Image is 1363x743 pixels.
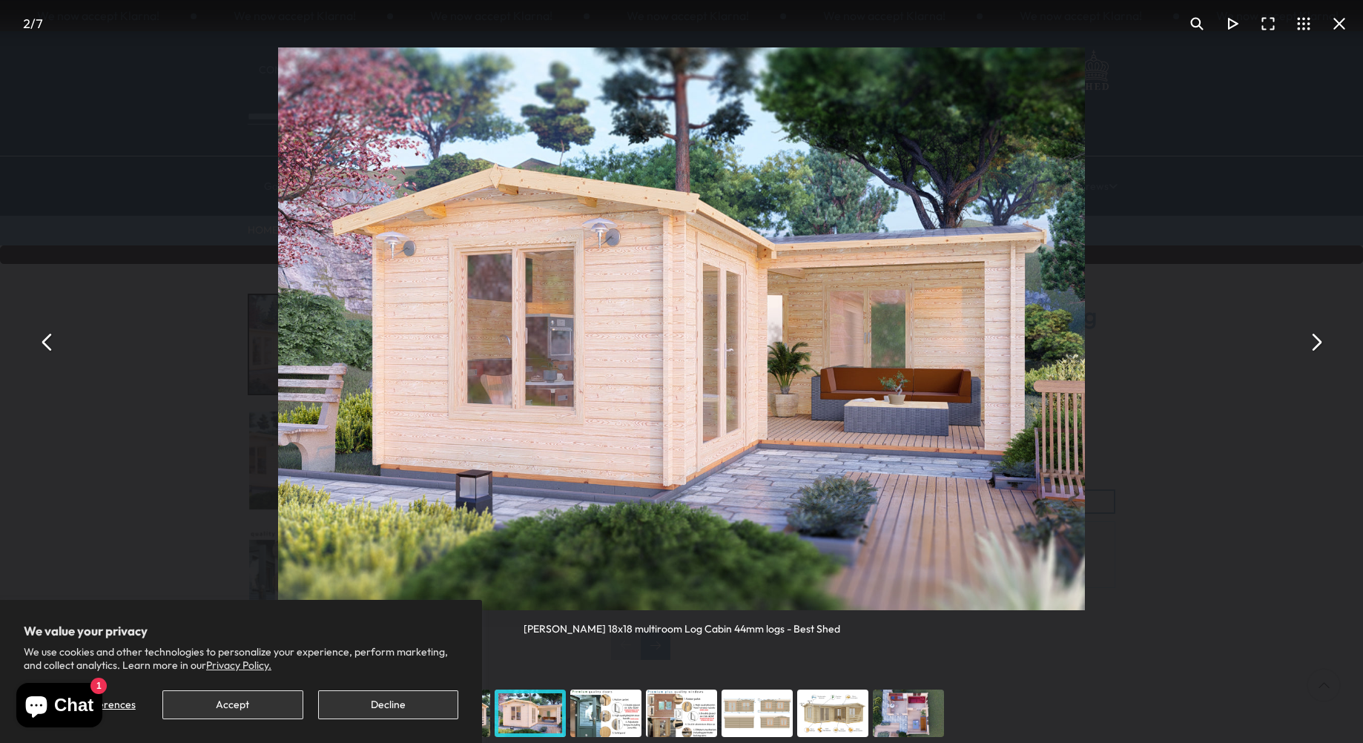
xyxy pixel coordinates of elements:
[24,645,458,672] p: We use cookies and other technologies to personalize your experience, perform marketing, and coll...
[524,610,840,636] div: [PERSON_NAME] 18x18 multiroom Log Cabin 44mm logs - Best Shed
[1321,6,1357,42] button: Close
[206,658,271,672] a: Privacy Policy.
[36,16,43,31] span: 7
[318,690,458,719] button: Decline
[24,624,458,638] h2: We value your privacy
[30,324,65,360] button: Previous
[6,6,59,42] div: /
[162,690,303,719] button: Accept
[23,16,30,31] span: 2
[1286,6,1321,42] button: Toggle thumbnails
[1179,6,1215,42] button: Toggle zoom level
[12,683,107,731] inbox-online-store-chat: Shopify online store chat
[1298,324,1333,360] button: Next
